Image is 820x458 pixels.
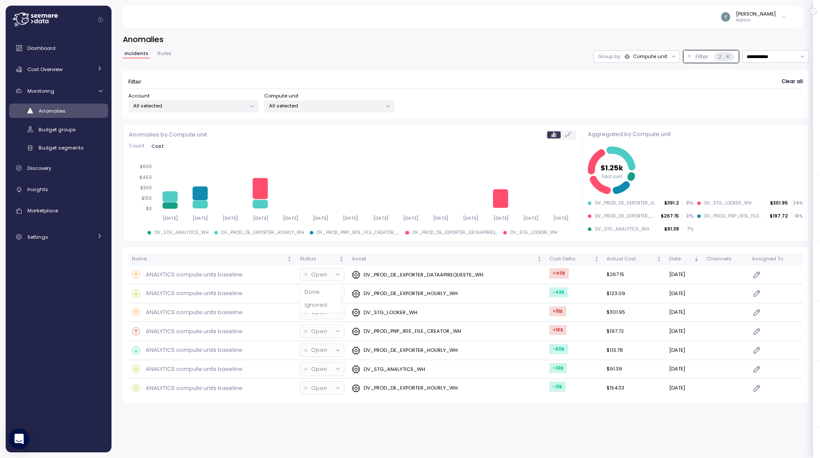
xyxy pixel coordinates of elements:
[128,78,141,86] p: Filter
[588,130,803,139] p: Aggregated by Compute unit
[598,53,621,60] p: Group by:
[132,255,285,263] div: Name
[348,253,546,266] th: AssetNot sorted
[683,226,693,232] p: 7 %
[683,213,693,219] p: 21 %
[146,308,243,317] p: ANALYTICS compute units baseline
[666,253,703,266] th: DateSorted descending
[792,200,803,206] p: 24 %
[146,270,243,279] p: ANALYTICS compute units baseline
[352,255,535,263] div: Asset
[300,344,344,357] button: Open
[9,61,108,78] a: Cost Overview
[95,16,106,23] button: Collapse navigation
[373,215,388,221] tspan: [DATE]
[656,256,662,262] div: Not sorted
[549,382,566,392] div: -21 $
[364,309,417,316] p: DV_STG_LOOKER_WH
[296,253,348,266] th: StatusNot sorted
[752,255,799,263] div: Assigned To
[664,200,679,206] p: $391.2
[313,215,328,221] tspan: [DATE]
[523,215,538,221] tspan: [DATE]
[603,360,666,379] td: $91.39
[223,215,238,221] tspan: [DATE]
[693,256,699,262] div: Sorted descending
[9,104,108,118] a: Anomalies
[536,256,542,262] div: Not sorted
[549,268,569,278] div: +40 $
[666,360,703,379] td: [DATE]
[264,92,298,100] label: Compute unit
[9,202,108,220] a: Marketplace
[317,230,400,236] div: DV_PROD_PNP_IRIS_FILE_CREATOR_ ...
[300,363,344,375] button: Open
[300,325,344,338] button: Open
[510,230,558,236] div: DV_STG_LOOKER_WH
[286,256,292,262] div: Not sorted
[305,301,336,309] p: Ignored
[9,429,30,449] div: Open Intercom Messenger
[364,290,458,297] p: DV_PROD_DE_EXPORTER_HOURLY_WH
[139,175,151,180] tspan: $450
[546,253,603,266] th: Cost DeltaNot sorted
[603,284,666,303] td: $123.09
[154,230,209,236] div: DV_STG_ANALYTICS_WH
[666,284,703,303] td: [DATE]
[39,144,84,151] span: Budget segments
[139,164,151,170] tspan: $600
[600,163,623,173] tspan: $1.25k
[666,303,703,322] td: [DATE]
[595,226,649,232] div: DV_STG_ANALYTICS_WH
[305,288,336,296] p: Done
[146,289,243,298] p: ANALYTICS compute units baseline
[311,365,327,374] p: Open
[364,366,425,373] p: DV_STG_ANALYTICS_WH
[364,384,458,391] p: DV_PROD_DE_EXPORTER_HOURLY_WH
[9,122,108,136] a: Budget groups
[781,76,803,88] button: Clear all
[27,66,62,73] span: Cost Overview
[463,215,478,221] tspan: [DATE]
[27,207,58,214] span: Marketplace
[27,88,54,94] span: Monitoring
[311,346,327,354] p: Open
[27,234,48,240] span: Settings
[300,382,344,394] button: Open
[770,200,788,206] p: $301.95
[269,102,382,109] p: All selected
[300,268,344,281] button: Open
[603,253,666,266] th: Actual CostNot sorted
[666,266,703,285] td: [DATE]
[666,379,703,397] td: [DATE]
[146,346,243,354] p: ANALYTICS compute units baseline
[666,341,703,360] td: [DATE]
[9,159,108,177] a: Discovery
[128,253,296,266] th: NameNot sorted
[549,325,567,335] div: +18 $
[603,379,666,397] td: $154.33
[683,50,739,63] button: Filter2
[601,174,622,179] tspan: Total cost
[133,102,246,109] p: All selected
[666,322,703,341] td: [DATE]
[661,213,679,219] p: $267.15
[549,344,568,354] div: -60 $
[633,53,667,60] div: Compute unit
[721,12,730,21] img: ACg8ocKvqwnLMA34EL5-0z6HW-15kcrLxT5Mmx2M21tMPLYJnykyAQ=s96-c
[151,144,164,149] span: Cost
[129,143,144,148] span: Count
[343,215,358,221] tspan: [DATE]
[603,303,666,322] td: $301.95
[403,215,418,221] tspan: [DATE]
[9,141,108,155] a: Budget segments
[253,215,268,221] tspan: [DATE]
[128,92,150,100] label: Account
[141,195,151,201] tspan: $150
[770,213,788,219] p: $197.72
[221,230,304,236] div: DV_PROD_DE_EXPORTER_HOURLY_WH
[595,213,655,219] div: DV_PROD_DE_EXPORTER_DATAAPIREQUESTS_WH
[364,328,461,335] p: DV_PROD_PNP_IRIS_FILE_CREATOR_WH
[364,271,483,278] p: DV_PROD_DE_EXPORTER_DATAAPIREQUESTS_WH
